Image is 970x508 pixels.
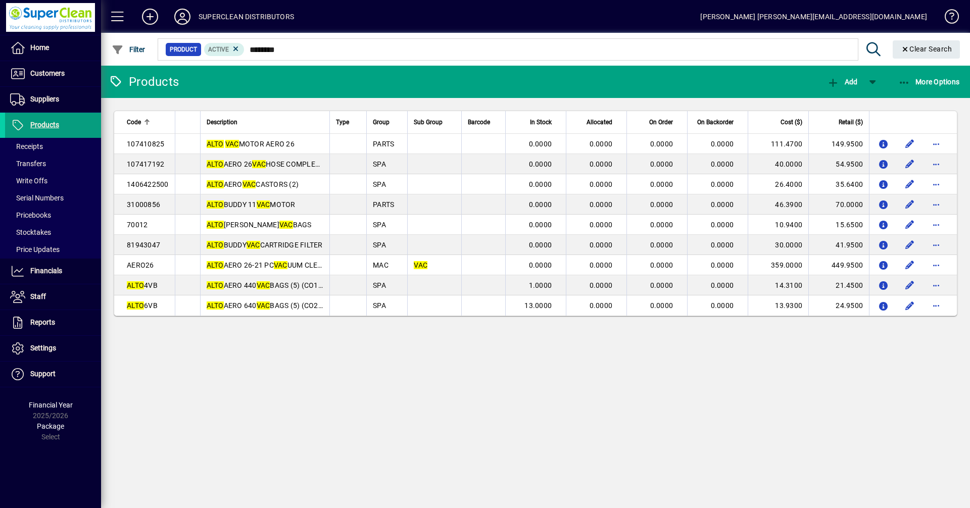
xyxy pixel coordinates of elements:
[650,180,673,188] span: 0.0000
[711,221,734,229] span: 0.0000
[590,281,613,289] span: 0.0000
[650,200,673,209] span: 0.0000
[373,140,394,148] span: PARTS
[373,301,386,310] span: SPA
[827,78,857,86] span: Add
[5,362,101,387] a: Support
[587,117,612,128] span: Allocated
[336,117,349,128] span: Type
[928,196,944,213] button: More options
[207,200,224,209] em: ALTO
[10,142,43,150] span: Receipts
[825,73,860,91] button: Add
[781,117,802,128] span: Cost ($)
[279,221,293,229] em: VAC
[902,196,918,213] button: Edit
[373,241,386,249] span: SPA
[530,117,552,128] span: In Stock
[127,117,169,128] div: Code
[207,180,224,188] em: ALTO
[127,261,154,269] span: AERO26
[928,237,944,253] button: More options
[208,46,229,53] span: Active
[207,281,325,289] span: AERO 440 BAGS (5) (CO19)
[711,241,734,249] span: 0.0000
[207,117,323,128] div: Description
[127,117,141,128] span: Code
[468,117,499,128] div: Barcode
[5,61,101,86] a: Customers
[207,261,336,269] span: AERO 26-21 PC UUM CLEANER
[633,117,682,128] div: On Order
[127,180,169,188] span: 1406422500
[529,140,552,148] span: 0.0000
[207,160,224,168] em: ALTO
[590,160,613,168] span: 0.0000
[901,45,952,53] span: Clear Search
[808,235,869,255] td: 41.9500
[711,281,734,289] span: 0.0000
[711,261,734,269] span: 0.0000
[748,215,808,235] td: 10.9400
[5,284,101,310] a: Staff
[127,160,164,168] span: 107417192
[694,117,743,128] div: On Backorder
[127,281,144,289] em: ALTO
[30,370,56,378] span: Support
[529,180,552,188] span: 0.0000
[207,180,299,188] span: AERO CASTORS (2)
[5,241,101,258] a: Price Updates
[207,200,296,209] span: BUDDY 11 MOTOR
[257,281,270,289] em: VAC
[902,277,918,293] button: Edit
[30,95,59,103] span: Suppliers
[902,176,918,192] button: Edit
[336,117,361,128] div: Type
[650,261,673,269] span: 0.0000
[590,200,613,209] span: 0.0000
[650,301,673,310] span: 0.0000
[590,221,613,229] span: 0.0000
[697,117,734,128] span: On Backorder
[10,160,46,168] span: Transfers
[243,180,256,188] em: VAC
[468,117,490,128] span: Barcode
[199,9,294,25] div: SUPERCLEAN DISTRIBUTORS
[207,117,237,128] span: Description
[808,134,869,154] td: 149.9500
[808,275,869,295] td: 21.4500
[257,301,270,310] em: VAC
[373,160,386,168] span: SPA
[414,117,455,128] div: Sub Group
[112,45,145,54] span: Filter
[898,78,960,86] span: More Options
[127,140,164,148] span: 107410825
[207,221,312,229] span: [PERSON_NAME] BAGS
[902,217,918,233] button: Edit
[529,281,552,289] span: 1.0000
[10,177,47,185] span: Write Offs
[808,174,869,194] td: 35.6400
[5,259,101,284] a: Financials
[650,241,673,249] span: 0.0000
[109,40,148,59] button: Filter
[711,301,734,310] span: 0.0000
[590,180,613,188] span: 0.0000
[10,211,51,219] span: Pricebooks
[30,318,55,326] span: Reports
[134,8,166,26] button: Add
[711,180,734,188] span: 0.0000
[928,297,944,314] button: More options
[10,228,51,236] span: Stocktakes
[207,140,224,148] em: ALTO
[207,301,224,310] em: ALTO
[29,401,73,409] span: Financial Year
[839,117,863,128] span: Retail ($)
[373,117,390,128] span: Group
[207,281,224,289] em: ALTO
[204,43,245,56] mat-chip: Activation Status: Active
[252,160,266,168] em: VAC
[127,281,158,289] span: 4VB
[247,241,260,249] em: VAC
[170,44,197,55] span: Product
